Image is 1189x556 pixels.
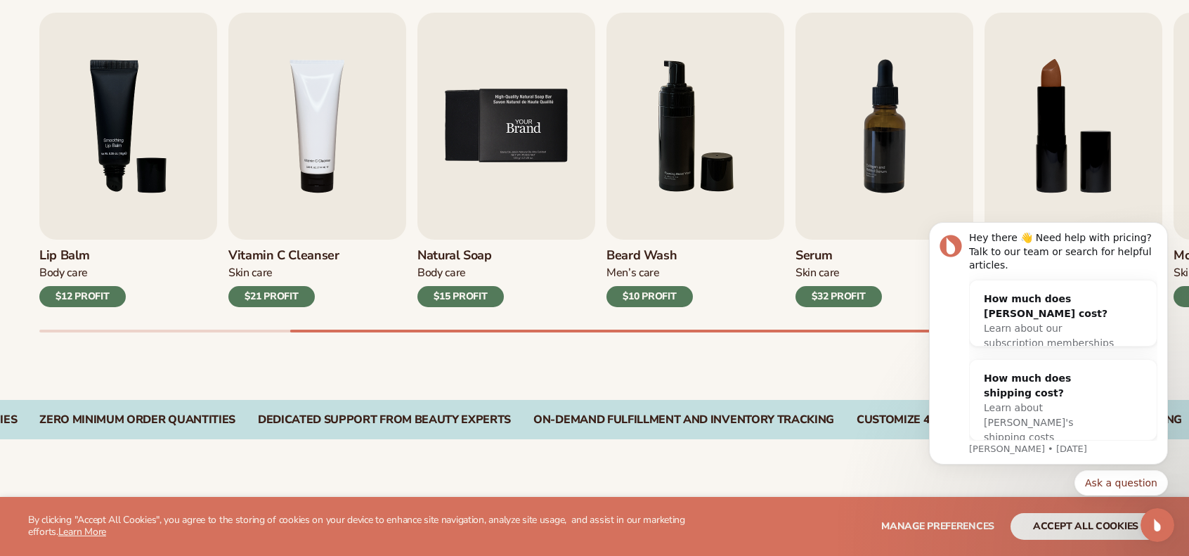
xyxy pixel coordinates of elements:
[39,496,1150,543] h2: Explore high-quality product formulas
[39,13,217,307] a: 3 / 9
[39,286,126,307] div: $12 PROFIT
[39,413,235,427] div: Zero Minimum Order QuantitieS
[417,13,595,240] img: Shopify Image 6
[258,413,511,427] div: Dedicated Support From Beauty Experts
[795,266,882,280] div: Skin Care
[881,519,994,533] span: Manage preferences
[857,413,1015,427] div: CUSTOMIZE 450+ PRODUCTS
[39,266,126,280] div: Body Care
[228,266,339,280] div: Skin Care
[606,266,693,280] div: Men’s Care
[417,286,504,307] div: $15 PROFIT
[533,413,834,427] div: On-Demand Fulfillment and Inventory Tracking
[39,248,126,264] h3: Lip Balm
[417,248,504,264] h3: Natural Soap
[417,266,504,280] div: Body Care
[417,13,595,307] a: 5 / 9
[606,248,693,264] h3: Beard Wash
[881,513,994,540] button: Manage preferences
[795,13,973,307] a: 7 / 9
[228,13,406,307] a: 4 / 9
[1141,508,1174,542] iframe: Intercom live chat
[58,525,106,538] a: Learn More
[908,191,1189,518] iframe: Intercom notifications message
[28,515,696,538] p: By clicking "Accept All Cookies", you agree to the storing of cookies on your device to enhance s...
[1011,513,1161,540] button: accept all cookies
[606,286,693,307] div: $10 PROFIT
[985,13,1162,307] a: 8 / 9
[228,286,315,307] div: $21 PROFIT
[795,248,882,264] h3: Serum
[795,286,882,307] div: $32 PROFIT
[606,13,784,307] a: 6 / 9
[228,248,339,264] h3: Vitamin C Cleanser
